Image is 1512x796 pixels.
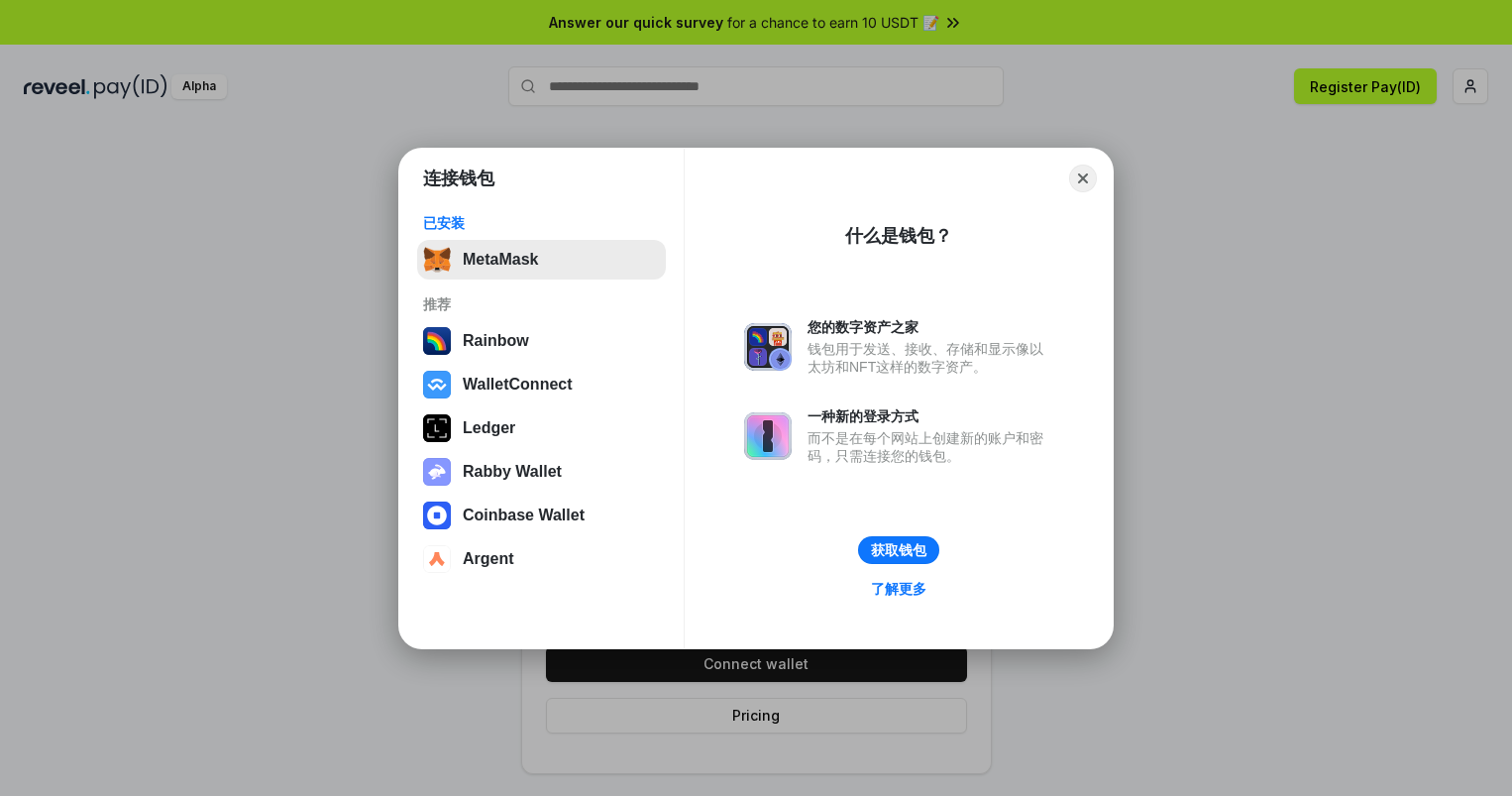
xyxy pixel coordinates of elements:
button: Argent [417,539,666,579]
div: WalletConnect [463,376,573,394]
img: svg+xml,%3Csvg%20xmlns%3D%22http%3A%2F%2Fwww.w3.org%2F2000%2Fsvg%22%20fill%3D%22none%22%20viewBox... [744,323,792,371]
button: Close [1069,165,1097,192]
div: 推荐 [423,295,660,313]
div: 钱包用于发送、接收、存储和显示像以太坊和NFT这样的数字资产。 [808,340,1053,376]
img: svg+xml,%3Csvg%20width%3D%2228%22%20height%3D%2228%22%20viewBox%3D%220%200%2028%2028%22%20fill%3D... [423,545,451,573]
div: Rainbow [463,332,529,350]
img: svg+xml,%3Csvg%20width%3D%2228%22%20height%3D%2228%22%20viewBox%3D%220%200%2028%2028%22%20fill%3D... [423,502,451,529]
div: 获取钱包 [871,541,926,559]
div: Ledger [463,419,515,437]
img: svg+xml,%3Csvg%20xmlns%3D%22http%3A%2F%2Fwww.w3.org%2F2000%2Fsvg%22%20fill%3D%22none%22%20viewBox... [744,412,792,460]
div: MetaMask [463,251,538,269]
img: svg+xml,%3Csvg%20width%3D%2228%22%20height%3D%2228%22%20viewBox%3D%220%200%2028%2028%22%20fill%3D... [423,371,451,398]
img: svg+xml,%3Csvg%20xmlns%3D%22http%3A%2F%2Fwww.w3.org%2F2000%2Fsvg%22%20width%3D%2228%22%20height%3... [423,414,451,442]
div: 一种新的登录方式 [808,407,1053,425]
a: 了解更多 [859,576,938,602]
button: Rainbow [417,321,666,361]
button: Coinbase Wallet [417,496,666,535]
div: 已安装 [423,214,660,232]
img: svg+xml,%3Csvg%20width%3D%22120%22%20height%3D%22120%22%20viewBox%3D%220%200%20120%20120%22%20fil... [423,327,451,355]
h1: 连接钱包 [423,167,494,190]
button: MetaMask [417,240,666,280]
img: svg+xml,%3Csvg%20fill%3D%22none%22%20height%3D%2233%22%20viewBox%3D%220%200%2035%2033%22%20width%... [423,246,451,274]
button: Ledger [417,408,666,448]
div: Rabby Wallet [463,463,562,481]
div: 您的数字资产之家 [808,318,1053,336]
div: 而不是在每个网站上创建新的账户和密码，只需连接您的钱包。 [808,429,1053,465]
div: 了解更多 [871,580,926,598]
div: Argent [463,550,514,568]
button: 获取钱包 [858,536,939,564]
button: Rabby Wallet [417,452,666,492]
img: svg+xml,%3Csvg%20xmlns%3D%22http%3A%2F%2Fwww.w3.org%2F2000%2Fsvg%22%20fill%3D%22none%22%20viewBox... [423,458,451,486]
div: 什么是钱包？ [845,224,952,248]
div: Coinbase Wallet [463,507,585,524]
button: WalletConnect [417,365,666,404]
